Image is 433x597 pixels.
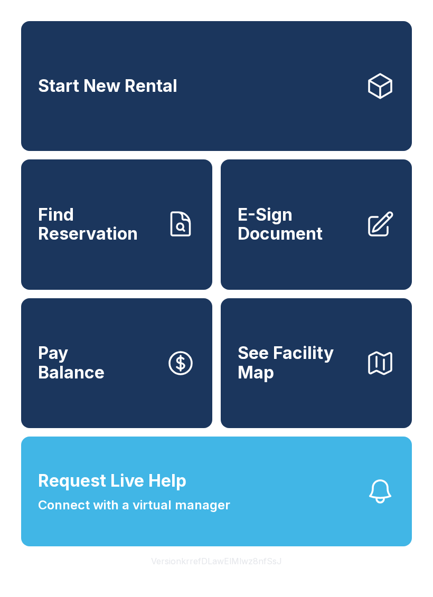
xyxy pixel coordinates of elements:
button: Request Live HelpConnect with a virtual manager [21,437,412,546]
span: Find Reservation [38,205,157,244]
span: Connect with a virtual manager [38,496,230,515]
a: E-Sign Document [221,159,412,289]
span: Pay Balance [38,344,105,382]
span: Request Live Help [38,468,186,494]
span: Start New Rental [38,77,177,96]
button: VersionkrrefDLawElMlwz8nfSsJ [143,546,290,576]
button: See Facility Map [221,298,412,428]
span: E-Sign Document [238,205,357,244]
a: Start New Rental [21,21,412,151]
span: See Facility Map [238,344,357,382]
a: Find Reservation [21,159,212,289]
button: PayBalance [21,298,212,428]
